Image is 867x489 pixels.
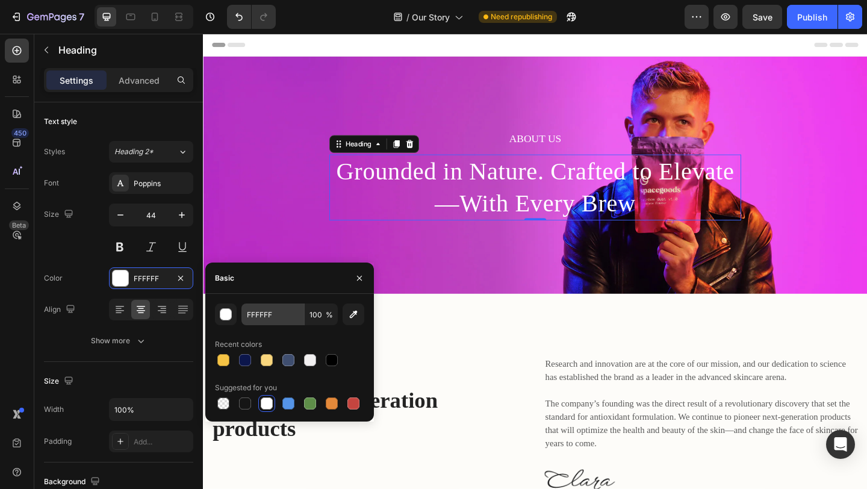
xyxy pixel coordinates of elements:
div: FFFFFF [134,273,169,284]
button: Save [742,5,782,29]
div: Font [44,178,59,188]
span: Heading 2* [114,146,154,157]
span: / [406,11,409,23]
div: Undo/Redo [227,5,276,29]
p: Research and innovation are at the core of our mission, and our dedication to science has establi... [372,352,712,453]
button: Show more [44,330,193,352]
div: Add... [134,437,190,447]
div: Suggested for you [215,382,277,393]
input: Auto [110,399,193,420]
div: Padding [44,436,72,447]
div: Color [44,273,63,284]
span: Our Story [412,11,450,23]
p: Advanced [119,74,160,87]
div: Align [44,302,78,318]
div: Width [44,404,64,415]
div: Beta [9,220,29,230]
div: Styles [44,146,65,157]
div: 450 [11,128,29,138]
p: 7 [79,10,84,24]
div: Size [44,373,76,390]
div: Size [44,207,76,223]
button: Heading 2* [109,141,193,163]
div: Basic [215,273,234,284]
p: Heading [58,43,188,57]
div: Open Intercom Messenger [826,430,855,459]
div: Text style [44,116,77,127]
span: Save [753,12,772,22]
input: Eg: FFFFFF [241,304,304,325]
div: Recent colors [215,339,262,350]
span: % [326,310,333,320]
p: Settings [60,74,93,87]
button: 7 [5,5,90,29]
div: Show more [91,335,147,347]
div: Publish [797,11,827,23]
iframe: Design area [203,34,867,489]
span: Need republishing [491,11,552,22]
button: Publish [787,5,837,29]
div: Poppins [134,178,190,189]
